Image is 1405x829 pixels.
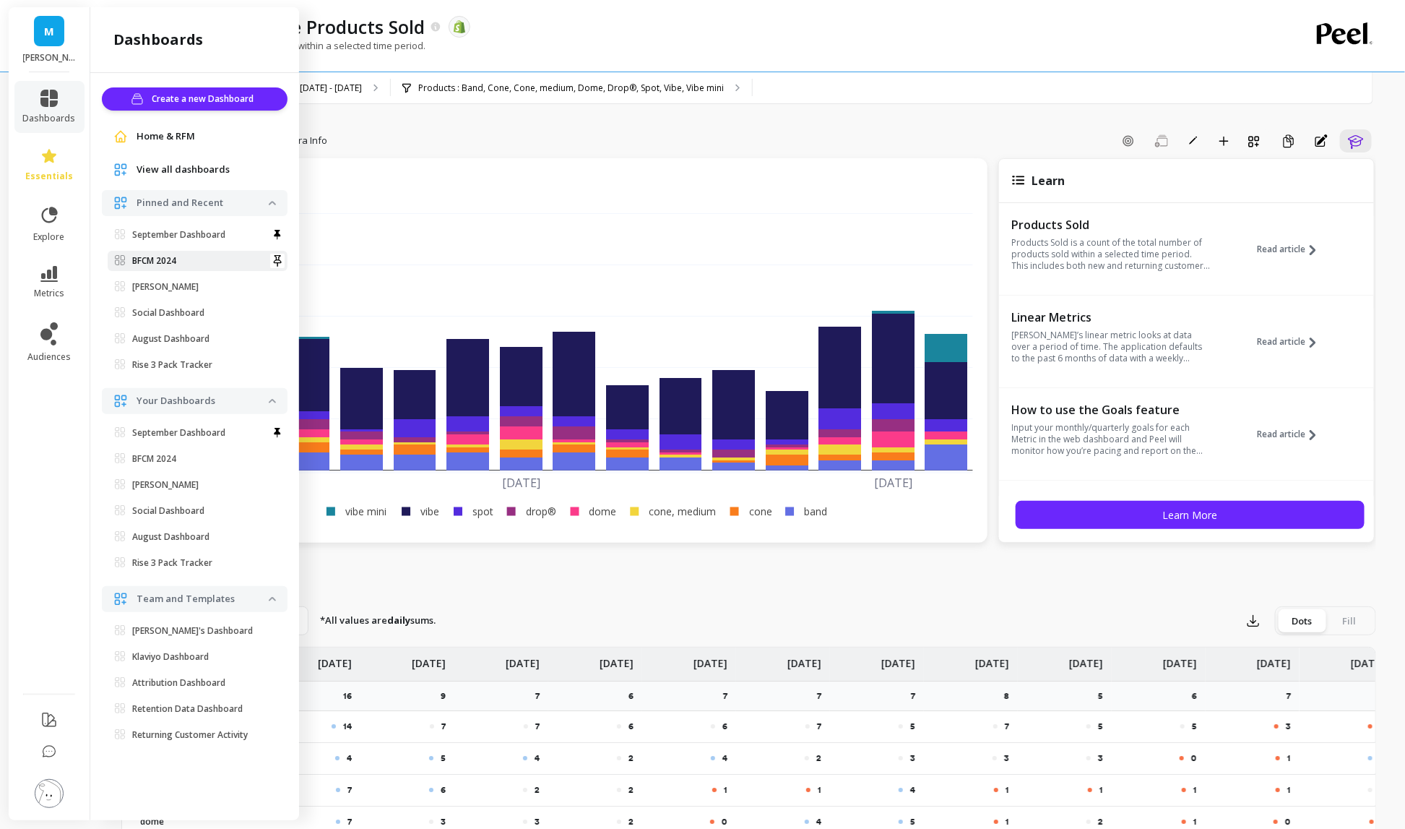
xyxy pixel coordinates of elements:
img: down caret icon [269,201,276,205]
p: [DATE] [600,648,634,671]
p: 6 [628,721,634,732]
span: Read article [1258,429,1306,440]
nav: Tabs [121,564,1376,598]
p: maude [23,52,76,64]
p: 0 [1285,816,1291,828]
span: Create a new Dashboard [152,92,258,106]
p: 5 [1192,721,1197,732]
p: [DATE] [787,648,821,671]
p: 1 [1287,752,1291,764]
p: [DATE] [1257,648,1291,671]
p: August Dashboard [132,531,209,543]
span: Read article [1258,336,1306,348]
p: 1 [1193,784,1197,796]
p: [PERSON_NAME]'s Dashboard [132,625,253,637]
p: 8 [1004,690,1018,702]
p: 7 [911,690,924,702]
p: Attribution Dashboard [132,677,225,689]
img: navigation item icon [113,394,128,408]
p: 3 [1004,752,1009,764]
img: navigation item icon [113,163,128,177]
span: dashboards [23,113,76,124]
p: [DATE] [1351,648,1385,671]
p: [DATE] [318,648,352,671]
p: Products Sold is a count of the total number of products sold within a selected time period. This... [1012,237,1211,272]
img: navigation item icon [113,592,128,606]
span: Extra Info [285,134,327,148]
button: Learn More [1016,501,1365,529]
p: 4 [722,752,727,764]
p: 7 [535,690,548,702]
img: api.shopify.svg [453,20,466,33]
p: [PERSON_NAME] [132,479,199,491]
button: Create a new Dashboard [102,87,288,111]
p: 3 [910,752,915,764]
p: 4 [535,752,540,764]
p: Retention Data Dashboard [132,703,243,715]
p: 0 [1191,752,1197,764]
p: 5 [910,816,915,828]
p: 14 [343,721,352,732]
span: audiences [27,351,71,363]
p: 3 [535,816,540,828]
p: Linear Metrics [1012,310,1211,325]
p: 4 [816,816,821,828]
p: 7 [347,784,352,796]
img: profile picture [35,779,64,808]
p: 2 [1098,816,1103,828]
button: Read article [1258,216,1327,283]
p: Rise 3 Pack Tracker [132,557,212,569]
p: 2 [816,752,821,764]
p: 7 [723,690,736,702]
p: Products Sold [1012,218,1211,232]
span: Home & RFM [137,129,195,144]
p: BFCM 2024 [132,255,176,267]
button: Read article [1258,309,1327,375]
p: 7 [535,721,540,732]
p: 7 [1287,690,1300,702]
span: Learn [1032,173,1065,189]
p: 1 [1287,784,1291,796]
p: 3 [441,816,446,828]
p: Your Dashboards [137,394,269,408]
p: How to use the Goals feature [1012,403,1211,417]
p: 1 [1193,816,1197,828]
p: 6 [1192,690,1206,702]
button: Read article [1258,401,1327,468]
p: 6 [628,690,642,702]
p: BFCM 2024 [132,453,176,465]
p: 0 [722,816,727,828]
p: 6 [722,721,727,732]
p: [PERSON_NAME] [132,281,199,293]
p: Social Dashboard [132,505,204,517]
p: 4 [910,784,915,796]
p: [DATE] [412,648,446,671]
p: *All values are sums. [320,614,436,628]
p: 16 [343,690,360,702]
p: 7 [1005,721,1009,732]
strong: daily [387,614,410,627]
span: explore [34,231,65,243]
p: 1 [818,784,821,796]
p: [DATE] [881,648,915,671]
img: navigation item icon [113,129,128,144]
p: 1 [1006,784,1009,796]
p: 7 [817,690,830,702]
p: 7 [441,721,446,732]
p: 6 [441,784,446,796]
p: Rise 3 Pack Tracker [132,359,212,371]
div: Dots [1278,609,1326,632]
img: down caret icon [269,597,276,601]
span: essentials [25,171,73,182]
p: Products : Band, Cone, Cone, medium, Dome, Drop®, Spot, Vibe, Vibe mini [418,82,724,94]
div: Fill [1326,609,1373,632]
p: [PERSON_NAME]’s linear metric looks at data over a period of time. The application defaults to th... [1012,330,1211,364]
p: [DATE] [1163,648,1197,671]
p: 9 [441,690,454,702]
p: Pinned and Recent [137,196,269,210]
p: 1 [724,784,727,796]
p: 5 [910,721,915,732]
p: 1 [1099,784,1103,796]
p: [DATE] [506,648,540,671]
p: 2 [628,784,634,796]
